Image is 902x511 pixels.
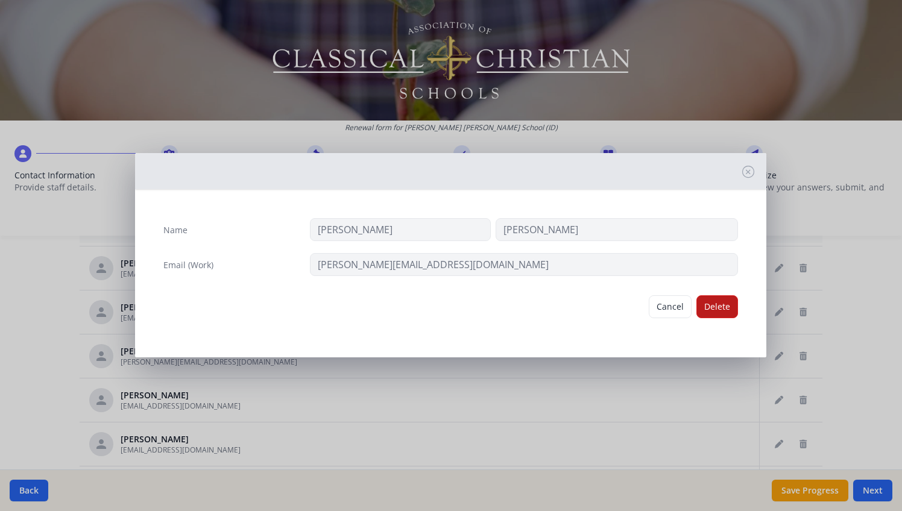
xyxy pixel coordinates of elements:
input: First Name [310,218,491,241]
label: Email (Work) [163,259,213,271]
input: Last Name [496,218,738,241]
input: contact@site.com [310,253,738,276]
button: Cancel [649,295,692,318]
label: Name [163,224,188,236]
button: Delete [696,295,738,318]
